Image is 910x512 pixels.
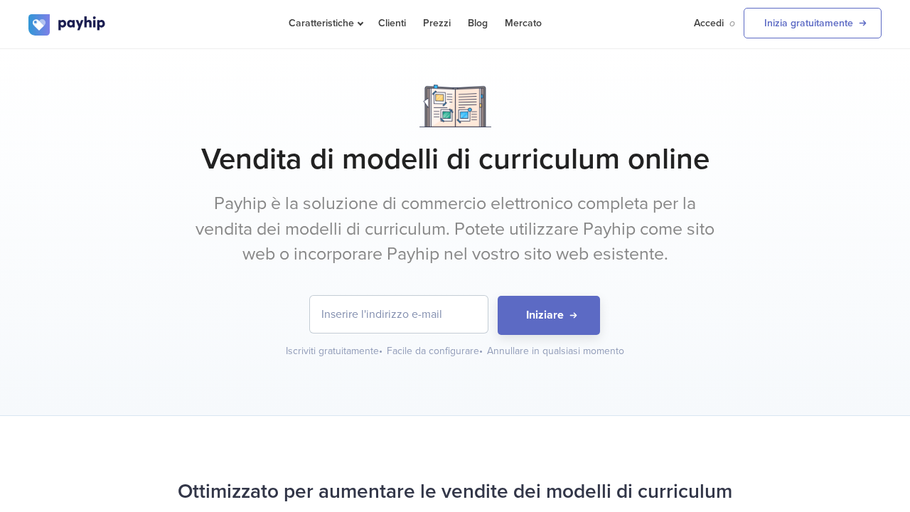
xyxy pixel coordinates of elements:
[744,8,882,38] a: Inizia gratuitamente
[487,344,624,358] div: Annullare in qualsiasi momento
[479,345,483,357] span: •
[289,17,361,29] span: Caratteristiche
[286,344,384,358] div: Iscriviti gratuitamente
[379,345,382,357] span: •
[498,296,600,335] button: Iniziare
[310,296,488,333] input: Inserire l'indirizzo e-mail
[28,14,107,36] img: logo.svg
[188,191,722,267] p: Payhip è la soluzione di commercio elettronico completa per la vendita dei modelli di curriculum....
[419,85,491,127] img: Notebook.png
[28,473,882,511] h2: Ottimizzato per aumentare le vendite dei modelli di curriculum
[28,142,882,177] h1: Vendita di modelli di curriculum online
[387,344,484,358] div: Facile da configurare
